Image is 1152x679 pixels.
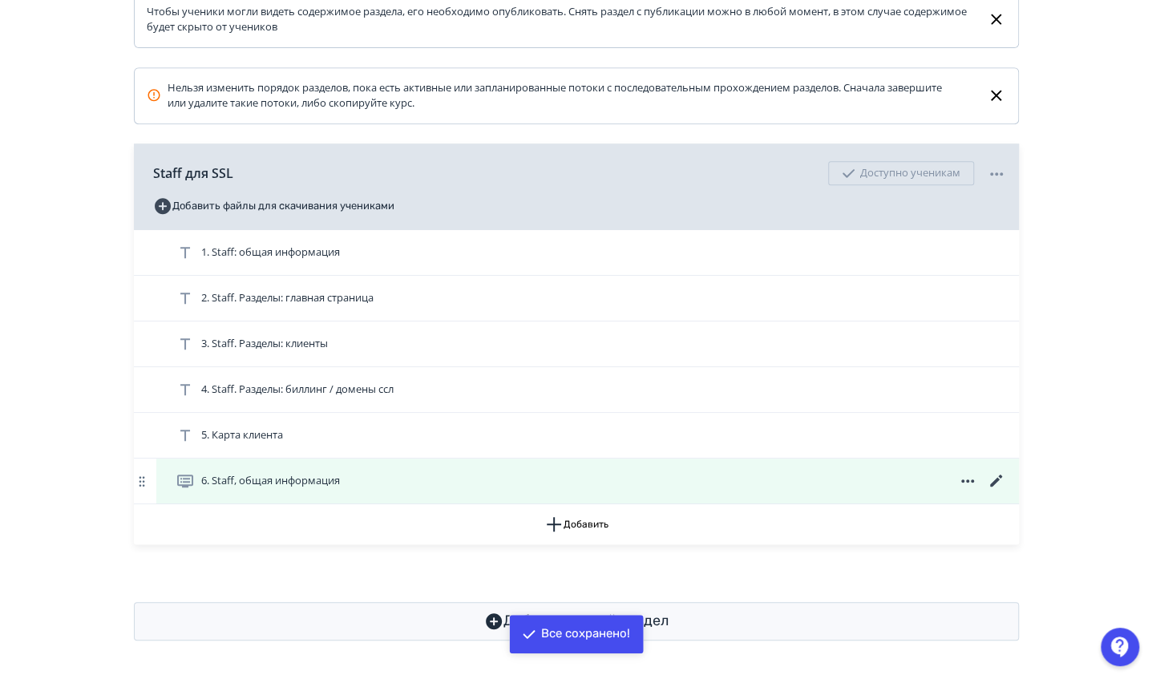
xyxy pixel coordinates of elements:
span: 6. Staff, общая информация [201,473,340,489]
span: 1. Staff: общая информация [201,245,340,261]
span: 5. Карта клиента [201,427,283,443]
div: Все сохранено! [541,626,630,642]
span: 4. Staff. Разделы: биллинг / домены ссл [201,382,394,398]
div: 5. Карта клиента [134,413,1019,459]
div: 1. Staff: общая информация [134,230,1019,276]
button: Добавить [134,504,1019,544]
button: Добавить файлы для скачивания учениками [153,193,394,219]
span: Staff для SSL [153,164,233,183]
div: Доступно ученикам [828,161,974,185]
div: 6. Staff, общая информация [134,459,1019,504]
div: Нельзя изменить порядок разделов, пока есть активные или запланированные потоки с последовательны... [147,80,962,111]
div: Чтобы ученики могли видеть содержимое раздела, его необходимо опубликовать. Снять раздел с публик... [147,4,975,35]
button: Добавить новый раздел [134,602,1019,641]
span: 3. Staff. Разделы: клиенты [201,336,328,352]
span: 2. Staff. Разделы: главная страница [201,290,374,306]
div: 2. Staff. Разделы: главная страница [134,276,1019,321]
div: 4. Staff. Разделы: биллинг / домены ссл [134,367,1019,413]
div: 3. Staff. Разделы: клиенты [134,321,1019,367]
